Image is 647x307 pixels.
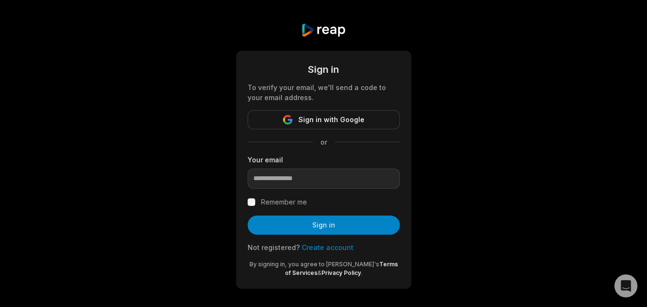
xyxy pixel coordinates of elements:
[248,155,400,165] label: Your email
[318,269,321,276] span: &
[302,243,353,251] a: Create account
[361,269,363,276] span: .
[248,216,400,235] button: Sign in
[285,261,398,276] a: Terms of Services
[261,196,307,208] label: Remember me
[250,261,379,268] span: By signing in, you agree to [PERSON_NAME]'s
[248,82,400,102] div: To verify your email, we'll send a code to your email address.
[248,243,300,251] span: Not registered?
[298,114,364,125] span: Sign in with Google
[313,137,335,147] span: or
[321,269,361,276] a: Privacy Policy
[301,23,346,37] img: reap
[614,274,637,297] div: Open Intercom Messenger
[248,110,400,129] button: Sign in with Google
[248,62,400,77] div: Sign in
